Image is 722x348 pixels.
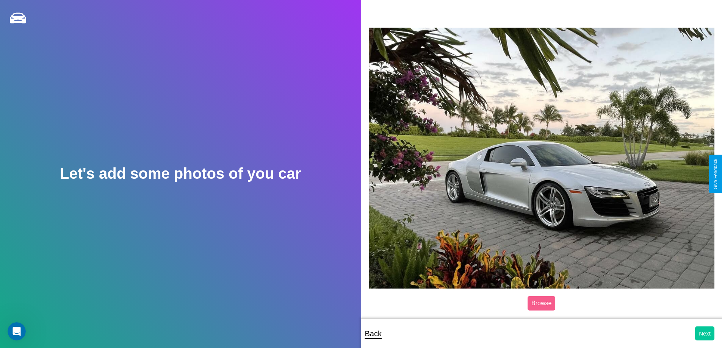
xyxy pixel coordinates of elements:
[713,159,718,189] div: Give Feedback
[8,322,26,340] iframe: Intercom live chat
[365,327,382,340] p: Back
[369,28,715,288] img: posted
[695,326,714,340] button: Next
[528,296,555,311] label: Browse
[60,165,301,182] h2: Let's add some photos of you car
